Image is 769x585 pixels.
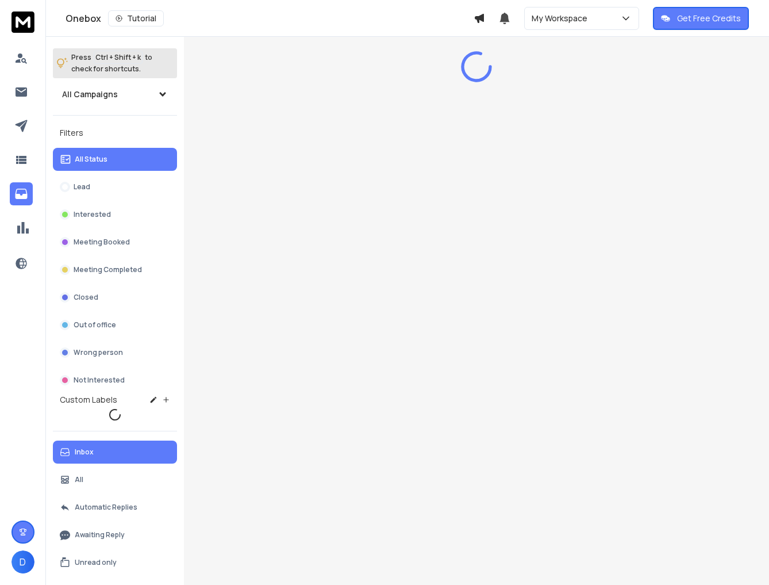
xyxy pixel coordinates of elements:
[53,286,177,309] button: Closed
[75,530,125,540] p: Awaiting Reply
[75,475,83,484] p: All
[75,155,107,164] p: All Status
[108,10,164,26] button: Tutorial
[94,51,143,64] span: Ctrl + Shift + k
[75,448,94,457] p: Inbox
[677,13,741,24] p: Get Free Credits
[66,10,474,26] div: Onebox
[53,341,177,364] button: Wrong person
[53,125,177,141] h3: Filters
[74,210,111,219] p: Interested
[74,376,125,385] p: Not Interested
[74,182,90,192] p: Lead
[53,523,177,546] button: Awaiting Reply
[532,13,592,24] p: My Workspace
[75,503,137,512] p: Automatic Replies
[653,7,749,30] button: Get Free Credits
[53,83,177,106] button: All Campaigns
[75,558,117,567] p: Unread only
[53,148,177,171] button: All Status
[53,468,177,491] button: All
[11,550,34,573] button: D
[53,203,177,226] button: Interested
[53,441,177,464] button: Inbox
[74,293,98,302] p: Closed
[71,52,152,75] p: Press to check for shortcuts.
[53,369,177,392] button: Not Interested
[62,89,118,100] h1: All Campaigns
[74,238,130,247] p: Meeting Booked
[53,313,177,337] button: Out of office
[74,265,142,274] p: Meeting Completed
[74,348,123,357] p: Wrong person
[53,231,177,254] button: Meeting Booked
[53,258,177,281] button: Meeting Completed
[53,175,177,198] button: Lead
[74,320,116,330] p: Out of office
[53,551,177,574] button: Unread only
[60,394,117,406] h3: Custom Labels
[53,496,177,519] button: Automatic Replies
